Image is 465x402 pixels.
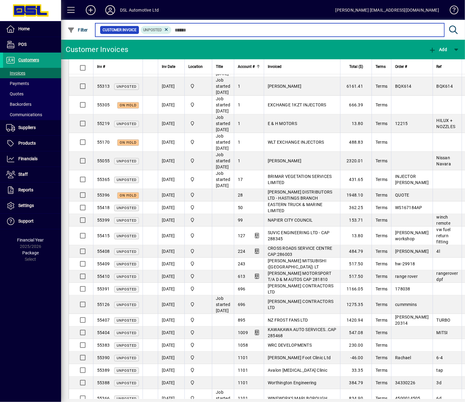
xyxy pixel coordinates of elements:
span: [PERSON_NAME] CONTRACTORS LTD [268,299,333,310]
span: Job started [DATE] [216,171,230,188]
span: Terms [376,102,387,107]
a: Reports [3,183,61,198]
span: 1 [238,121,240,126]
td: [DATE] [158,377,184,389]
span: WRC DEVELOPMENTS [268,343,312,348]
span: Terms [376,177,387,182]
span: [PERSON_NAME] DISTRIBUTORS LTD - HASTINGS BRANCH [268,190,332,201]
span: Unposted [117,234,136,238]
td: 431.65 [340,170,372,189]
span: Terms [376,396,387,401]
td: [DATE] [158,114,184,133]
td: [DATE] [158,339,184,352]
td: [DATE] [158,152,184,170]
span: Unposted [117,262,136,266]
td: 488.83 [340,133,372,152]
span: POS [18,42,27,47]
span: Invoiced [268,63,282,70]
span: Central [188,317,208,323]
span: Filter [67,28,88,32]
span: 55389 [97,368,110,373]
td: 362.25 [340,201,372,214]
span: Terms [376,121,387,126]
span: Total ($) [349,63,363,70]
span: BRIMAR VEGETATION SERVICES LIMITED [268,174,332,185]
span: Unposted [117,397,136,401]
span: Add [429,47,447,52]
span: Unposted [117,122,136,126]
span: 1 [238,84,240,89]
span: Terms [376,249,387,254]
span: rangerover dpf [437,271,458,282]
span: Products [18,141,36,146]
span: QUOTE [395,193,409,197]
span: Inv Date [162,63,175,70]
a: Support [3,214,61,229]
span: Terms [376,261,387,266]
span: [PERSON_NAME] CONTRACTORS LTD [268,283,333,294]
span: Order # [395,63,407,70]
span: Unposted [117,319,136,323]
span: CROSS ROADS SERVICE CENTRE CAP:286003 [268,246,332,257]
button: Filter [66,24,89,35]
span: Unposted [117,178,136,182]
span: Terms [376,368,387,373]
td: 13.80 [340,227,372,245]
span: Central [188,395,208,402]
span: Central [188,354,208,361]
span: 1 [238,140,240,145]
span: Payments [6,81,29,86]
span: Unposted [117,219,136,223]
mat-chip: Customer Invoice Status: Unposted [141,26,172,34]
td: 517.50 [340,270,372,283]
span: [PERSON_NAME] [268,84,301,89]
span: Unposted [117,85,136,89]
td: [DATE] [158,96,184,114]
span: Terms [376,205,387,210]
td: 1948.10 [340,189,372,201]
td: [DATE] [158,214,184,227]
span: Unposted [117,356,136,360]
span: Central [188,204,208,211]
div: Order # [395,63,429,70]
span: Terms [376,193,387,197]
span: Central [188,83,208,90]
td: 153.71 [340,214,372,227]
a: Quotes [3,89,61,99]
span: Terms [376,355,387,360]
span: 4l [437,249,440,254]
td: 484.79 [340,245,372,258]
span: Central [188,367,208,374]
span: Terms [376,274,387,279]
span: Suppliers [18,125,36,130]
span: 55366 [97,396,110,401]
span: Terms [376,343,387,348]
span: tap [437,368,443,373]
span: Rachael [395,355,411,360]
span: Backorders [6,102,31,107]
span: Terms [376,63,386,70]
td: [DATE] [158,270,184,283]
td: 384.79 [340,377,372,389]
a: Settings [3,198,61,213]
span: BQK614 [437,84,453,89]
span: TURBO [437,318,451,323]
td: 547.08 [340,326,372,339]
span: 1058 [238,343,248,348]
span: winch remote [437,215,451,226]
span: 243 [238,261,245,266]
span: 55305 [97,102,110,107]
a: Communications [3,109,61,120]
span: Job started [DATE] [216,134,230,151]
span: Central [188,232,208,239]
span: 55365 [97,177,110,182]
span: 12215 [395,121,408,126]
span: Financial Year [17,238,44,242]
div: Ref [437,63,458,70]
td: [DATE] [158,364,184,377]
span: 127 [238,233,245,238]
span: Central [188,157,208,164]
td: 13.80 [340,114,372,133]
a: POS [3,37,61,52]
span: 6-4 [437,355,443,360]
